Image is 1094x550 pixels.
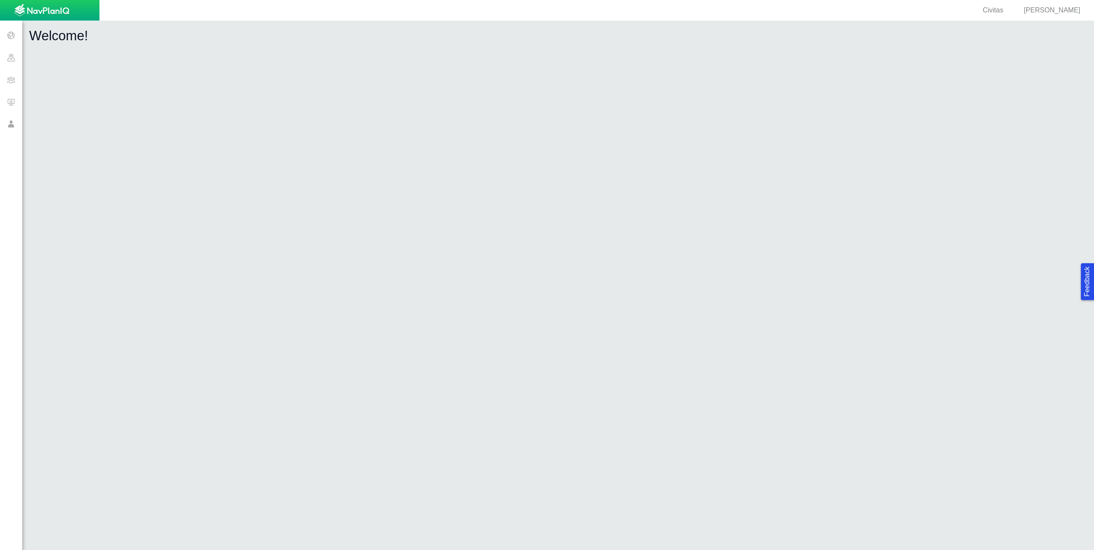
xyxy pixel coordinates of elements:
button: Feedback [1081,263,1094,300]
h1: Welcome! [29,27,1087,45]
span: Civitas [983,6,1003,14]
img: UrbanGroupSolutionsTheme$USG_Images$logo.png [14,4,69,18]
span: [PERSON_NAME] [1024,6,1080,14]
div: [PERSON_NAME] [1013,6,1084,15]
